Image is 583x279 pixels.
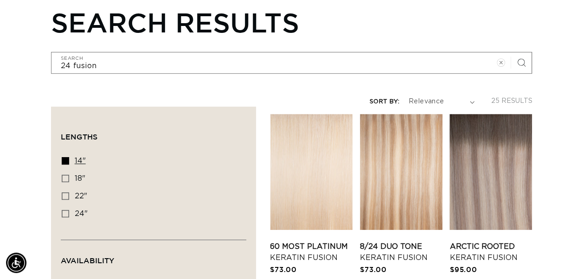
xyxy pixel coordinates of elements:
[75,192,87,200] span: 22"
[61,256,114,265] span: Availability
[61,133,97,141] span: Lengths
[360,241,442,263] a: 8/24 Duo Tone Keratin Fusion
[61,116,246,150] summary: Lengths (0 selected)
[370,99,399,105] label: Sort by:
[61,240,246,273] summary: Availability (0 selected)
[449,241,532,263] a: Arctic Rooted Keratin Fusion
[75,210,88,217] span: 24"
[75,157,86,165] span: 14"
[51,52,532,73] input: Search
[511,52,532,73] button: Search
[75,175,85,182] span: 18"
[6,253,26,273] div: Accessibility Menu
[51,6,532,38] h1: Search results
[270,241,352,263] a: 60 Most Platinum Keratin Fusion
[491,98,532,104] span: 25 results
[491,52,511,73] button: Clear search term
